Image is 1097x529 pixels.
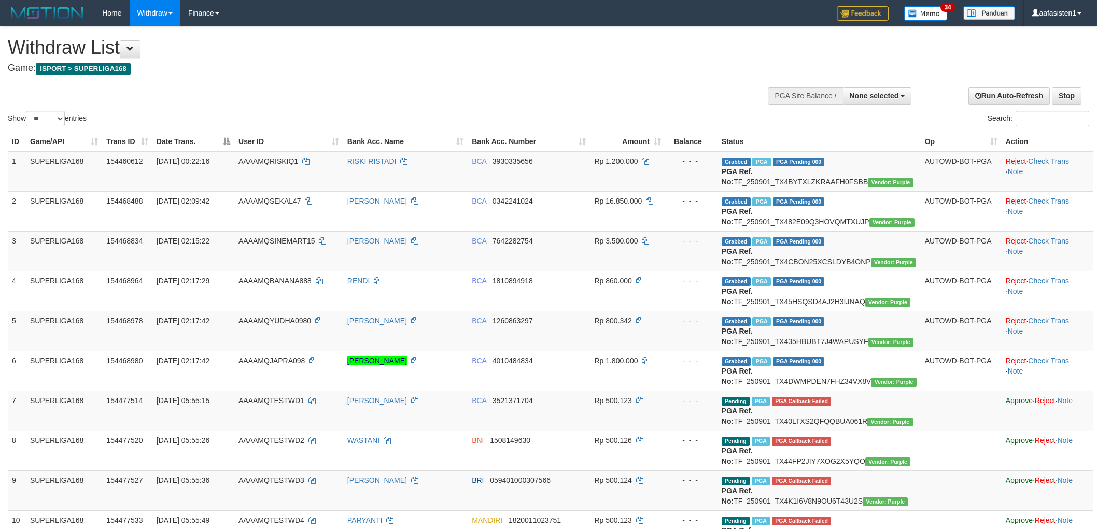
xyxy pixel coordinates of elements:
[1035,476,1056,484] a: Reject
[768,87,842,105] div: PGA Site Balance /
[157,356,209,365] span: [DATE] 02:17:42
[26,431,102,470] td: SUPERLIGA168
[157,396,209,405] span: [DATE] 05:55:15
[347,396,407,405] a: [PERSON_NAME]
[921,132,1002,151] th: Op: activate to sort column ascending
[106,317,143,325] span: 154468978
[594,277,631,285] span: Rp 860.000
[772,397,831,406] span: PGA Error
[1006,277,1026,285] a: Reject
[752,237,770,246] span: Marked by aafnonsreyleab
[157,317,209,325] span: [DATE] 02:17:42
[26,351,102,391] td: SUPERLIGA168
[773,158,825,166] span: PGA Pending
[490,436,530,445] span: Copy 1508149630 to clipboard
[493,197,533,205] span: Copy 0342241024 to clipboard
[347,516,383,524] a: PARYANTI
[238,277,312,285] span: AAAAMQBANANA888
[1035,396,1056,405] a: Reject
[752,477,770,485] span: Marked by aafmaleo
[26,231,102,271] td: SUPERLIGA168
[865,298,910,307] span: Vendor URL: https://trx4.1velocity.biz
[472,317,486,325] span: BCA
[594,476,631,484] span: Rp 500.124
[26,151,102,192] td: SUPERLIGA168
[1006,157,1026,165] a: Reject
[157,197,209,205] span: [DATE] 02:09:42
[157,516,209,524] span: [DATE] 05:55:49
[718,391,921,431] td: TF_250901_TX40LTXS2QFQQBUA061R
[772,477,831,485] span: PGA Error
[1028,237,1069,245] a: Check Trans
[594,157,638,165] span: Rp 1.200.000
[772,437,831,446] span: PGA Error
[8,37,721,58] h1: Withdraw List
[1002,271,1093,311] td: · ·
[472,197,486,205] span: BCA
[347,356,407,365] a: [PERSON_NAME]
[343,132,468,151] th: Bank Acc. Name: activate to sort column ascending
[1057,396,1073,405] a: Note
[722,207,753,226] b: PGA Ref. No:
[850,92,899,100] span: None selected
[1057,436,1073,445] a: Note
[752,317,770,326] span: Marked by aafchoeunmanni
[940,3,954,12] span: 34
[1028,157,1069,165] a: Check Trans
[234,132,343,151] th: User ID: activate to sort column ascending
[106,157,143,165] span: 154460612
[752,397,770,406] span: Marked by aafmaleo
[1002,351,1093,391] td: · ·
[1006,436,1033,445] a: Approve
[106,197,143,205] span: 154468488
[1002,431,1093,470] td: · ·
[718,151,921,192] td: TF_250901_TX4BYTXLZKRAAFH0FSBB
[238,197,301,205] span: AAAAMQSEKAL47
[106,516,143,524] span: 154477533
[722,517,750,525] span: Pending
[26,191,102,231] td: SUPERLIGA168
[1035,436,1056,445] a: Reject
[1008,247,1023,255] a: Note
[1002,311,1093,351] td: · ·
[238,237,315,245] span: AAAAMQSINEMART15
[752,158,770,166] span: Marked by aafnonsreyleab
[590,132,665,151] th: Amount: activate to sort column ascending
[238,396,304,405] span: AAAAMQTESTWD1
[1002,132,1093,151] th: Action
[669,475,713,485] div: - - -
[106,277,143,285] span: 154468964
[722,197,751,206] span: Grabbed
[669,276,713,286] div: - - -
[921,231,1002,271] td: AUTOWD-BOT-PGA
[8,431,26,470] td: 8
[1006,356,1026,365] a: Reject
[1008,167,1023,176] a: Note
[773,277,825,286] span: PGA Pending
[718,311,921,351] td: TF_250901_TX435HBUBT7J4WAPUSYF
[921,191,1002,231] td: AUTOWD-BOT-PGA
[493,396,533,405] span: Copy 3521371704 to clipboard
[921,271,1002,311] td: AUTOWD-BOT-PGA
[594,197,642,205] span: Rp 16.850.000
[968,87,1050,105] a: Run Auto-Refresh
[8,391,26,431] td: 7
[1028,277,1069,285] a: Check Trans
[1052,87,1081,105] a: Stop
[238,317,311,325] span: AAAAMQYUDHA0980
[718,431,921,470] td: TF_250901_TX44FP2JIY7XOG2X5YQO
[868,338,913,347] span: Vendor URL: https://trx4.1velocity.biz
[472,436,484,445] span: BNI
[106,436,143,445] span: 154477520
[1006,476,1033,484] a: Approve
[347,436,379,445] a: WASTANI
[773,317,825,326] span: PGA Pending
[921,311,1002,351] td: AUTOWD-BOT-PGA
[869,218,915,227] span: Vendor URL: https://trx4.1velocity.biz
[669,515,713,525] div: - - -
[722,357,751,366] span: Grabbed
[722,477,750,485] span: Pending
[722,407,753,425] b: PGA Ref. No:
[837,6,889,21] img: Feedback.jpg
[871,258,916,267] span: Vendor URL: https://trx4.1velocity.biz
